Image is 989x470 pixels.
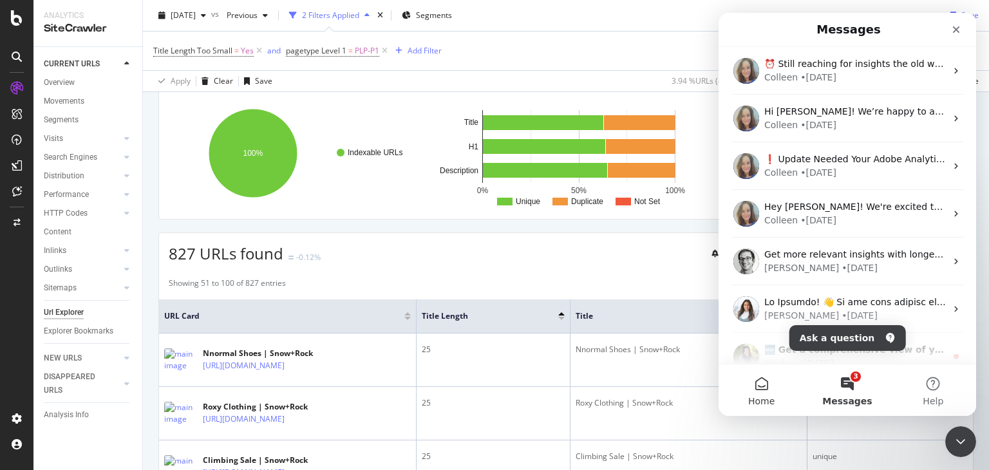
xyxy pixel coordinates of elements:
img: Profile image for Alexandra [15,283,41,309]
span: Title [576,310,776,322]
img: main image [164,402,196,425]
div: HTTP Codes [44,207,88,220]
text: Not Set [634,197,661,206]
div: Add Filter [408,45,442,56]
a: Analysis Info [44,408,133,422]
a: [URL][DOMAIN_NAME] [203,413,285,426]
img: Profile image for Matthieu [15,236,41,261]
div: 25 [422,344,565,355]
span: Previous [221,10,258,21]
div: 3.94 % URLs ( 827 on 21K ) [672,75,760,86]
span: pagetype Level 1 [286,45,346,56]
div: • [DATE] [82,106,118,119]
div: Search Engines [44,151,97,164]
svg: A chart. [702,97,960,209]
text: 100% [243,149,263,158]
text: Indexable URLs [348,148,402,157]
span: Messages [104,384,153,393]
a: Movements [44,95,133,108]
span: vs [211,8,221,19]
div: Overview [44,76,75,89]
div: Analytics [44,10,132,21]
a: Segments [44,113,133,127]
div: NEW URLS [44,352,82,365]
div: Hayley [46,344,77,357]
div: Climbing Sale | Snow+Rock [576,451,802,462]
a: Explorer Bookmarks [44,324,133,338]
div: SiteCrawler [44,21,132,36]
button: Previous [221,5,273,26]
div: Content [44,225,71,239]
text: Duplicate [571,197,603,206]
div: Visits [44,132,63,146]
div: Roxy Clothing | Snow+Rock [576,397,802,409]
img: Equal [288,256,294,259]
a: HTTP Codes [44,207,120,220]
a: Content [44,225,133,239]
img: Profile image for Colleen [15,188,41,214]
div: Inlinks [44,244,66,258]
span: 827 URLs found [169,243,283,264]
div: Clear [214,75,233,86]
iframe: Intercom live chat [719,13,976,416]
a: DISAPPEARED URLS [44,370,120,397]
span: Yes [241,42,254,60]
span: URL Card [164,310,401,322]
div: [PERSON_NAME] [46,296,120,310]
img: main image [164,348,196,371]
div: Performance [44,188,89,202]
div: Analysis Info [44,408,89,422]
button: 2 Filters Applied [284,5,375,26]
a: Inlinks [44,244,120,258]
div: Colleen [46,201,79,214]
a: CURRENT URLS [44,57,120,71]
span: Title Length Too Small [153,45,232,56]
div: 25 [422,451,565,462]
div: Explorer Bookmarks [44,324,113,338]
a: Outlinks [44,263,120,276]
text: H1 [468,142,478,151]
div: • [DATE] [79,344,115,357]
div: and [267,45,281,56]
button: Segments [397,5,457,26]
div: -0.12% [296,252,321,263]
div: Roxy Clothing | Snow+Rock [203,401,341,413]
span: Title Length [422,310,539,322]
div: 2 Filters Applied [302,10,359,21]
text: 0% [476,186,488,195]
a: Performance [44,188,120,202]
div: Save [961,10,979,21]
span: Get more relevant insights with longer log report periods! See up to 18 months of data in one rep... [46,236,666,247]
svg: A chart. [169,97,426,209]
div: Apply [171,75,191,86]
text: 50% [571,186,587,195]
div: CURRENT URLS [44,57,100,71]
div: Climbing Sale | Snow+Rock [203,455,341,466]
div: Url Explorer [44,306,84,319]
div: unique [813,451,968,462]
span: = [348,45,353,56]
div: • [DATE] [82,153,118,167]
div: • [DATE] [123,296,159,310]
div: Colleen [46,106,79,119]
text: 100% [665,186,685,195]
text: Unique [516,197,540,206]
a: NEW URLS [44,352,120,365]
span: PLP-P1 [355,42,379,60]
div: • [DATE] [82,201,118,214]
div: Showing 51 to 100 of 827 entries [169,277,286,293]
a: Overview [44,76,133,89]
button: Save [945,5,979,26]
button: Messages [86,352,171,403]
iframe: Intercom live chat [945,426,976,457]
div: Nnormal Shoes | Snow+Rock [576,344,802,355]
span: = [234,45,239,56]
div: Distribution [44,169,84,183]
a: Sitemaps [44,281,120,295]
button: and [267,44,281,57]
